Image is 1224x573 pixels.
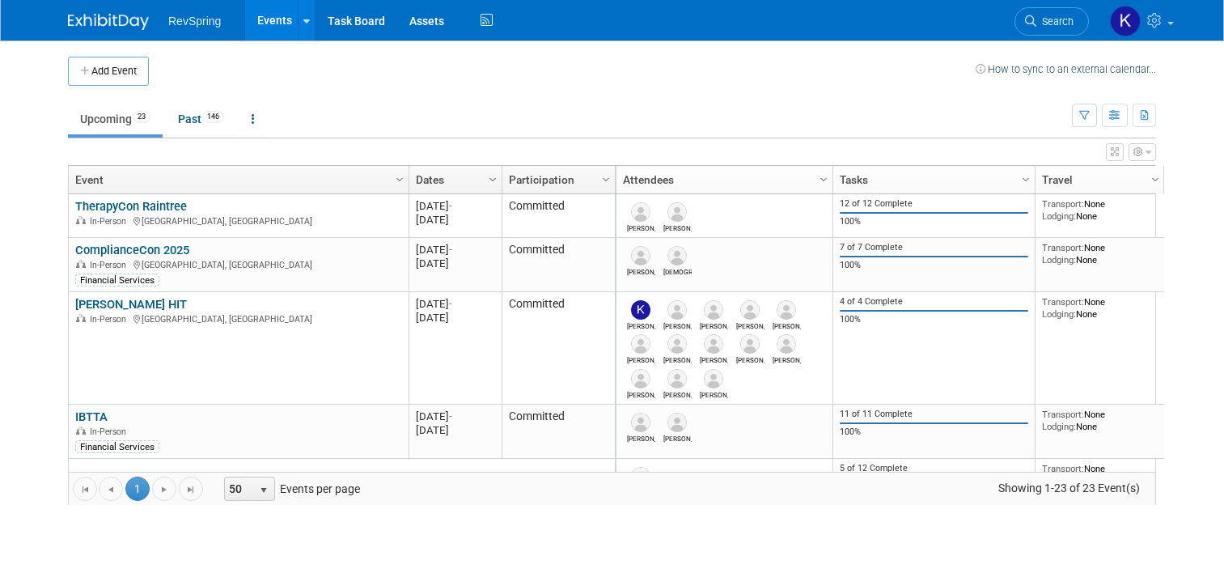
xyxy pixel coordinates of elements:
[840,463,1029,474] div: 5 of 12 Complete
[133,111,150,123] span: 23
[416,257,494,270] div: [DATE]
[631,300,650,320] img: Kate Leitao
[667,413,687,432] img: Chris Cochran
[777,334,796,354] img: Patrick Kimpler
[777,300,796,320] img: Scott Cyliax
[631,369,650,388] img: Elizabeth Vanschoyck
[663,320,692,330] div: Nicole Rogas
[75,243,189,257] a: ComplianceCon 2025
[168,15,221,28] span: RevSpring
[99,477,123,501] a: Go to the previous page
[104,483,117,496] span: Go to the previous page
[1042,308,1076,320] span: Lodging:
[485,166,502,190] a: Column Settings
[90,260,131,270] span: In-Person
[1014,7,1089,36] a: Search
[158,483,171,496] span: Go to the next page
[76,216,86,224] img: In-Person Event
[1042,421,1076,432] span: Lodging:
[393,173,406,186] span: Column Settings
[840,242,1029,253] div: 7 of 7 Complete
[840,314,1029,325] div: 100%
[667,300,687,320] img: Nicole Rogas
[1018,166,1036,190] a: Column Settings
[225,477,252,500] span: 50
[663,354,692,364] div: Jake Rahn
[815,166,833,190] a: Column Settings
[1042,254,1076,265] span: Lodging:
[598,166,616,190] a: Column Settings
[700,320,728,330] div: Nick Nunez
[627,320,655,330] div: Kate Leitao
[1042,409,1158,432] div: None None
[663,432,692,443] div: Chris Cochran
[449,298,452,310] span: -
[667,246,687,265] img: Crista Harwood
[1042,463,1084,474] span: Transport:
[840,409,1029,420] div: 11 of 11 Complete
[700,354,728,364] div: David McCullough
[416,423,494,437] div: [DATE]
[76,314,86,322] img: In-Person Event
[204,477,376,501] span: Events per page
[1042,210,1076,222] span: Lodging:
[1042,463,1158,486] div: None None
[152,477,176,501] a: Go to the next page
[502,405,615,459] td: Committed
[631,202,650,222] img: Ryan Boyens
[627,222,655,232] div: Ryan Boyens
[416,166,491,193] a: Dates
[627,354,655,364] div: James (Jim) Hosty
[449,244,452,256] span: -
[68,104,163,134] a: Upcoming23
[840,198,1029,210] div: 12 of 12 Complete
[667,369,687,388] img: Jamie Westby
[1042,242,1084,253] span: Transport:
[75,166,398,193] a: Event
[840,260,1029,271] div: 100%
[75,199,187,214] a: TherapyCon Raintree
[976,63,1156,75] a: How to sync to an external calendar...
[166,104,236,134] a: Past146
[627,388,655,399] div: Elizabeth Vanschoyck
[90,216,131,227] span: In-Person
[90,427,131,437] span: In-Person
[502,238,615,292] td: Committed
[1042,166,1154,193] a: Travel
[75,312,401,325] div: [GEOGRAPHIC_DATA], [GEOGRAPHIC_DATA]
[663,222,692,232] div: David Bien
[90,314,131,325] span: In-Person
[700,388,728,399] div: Jeff Buschow
[1042,409,1084,420] span: Transport:
[125,477,150,501] span: 1
[73,477,97,501] a: Go to the first page
[75,297,187,312] a: [PERSON_NAME] HIT
[502,292,615,405] td: Committed
[704,300,723,320] img: Nick Nunez
[68,14,149,30] img: ExhibitDay
[740,334,760,354] img: Chad Zingler
[631,246,650,265] img: Bob Duggan
[667,202,687,222] img: David Bien
[984,477,1155,499] span: Showing 1-23 of 23 Event(s)
[502,459,615,503] td: Committed
[449,200,452,212] span: -
[68,57,149,86] button: Add Event
[773,320,801,330] div: Scott Cyliax
[76,427,86,435] img: In-Person Event
[627,432,655,443] div: Jeff Borja
[840,296,1029,308] div: 4 of 4 Complete
[631,413,650,432] img: Jeff Borja
[631,334,650,354] img: James (Jim) Hosty
[179,477,203,501] a: Go to the last page
[75,274,159,286] div: Financial Services
[257,484,270,497] span: select
[76,260,86,268] img: In-Person Event
[416,199,494,213] div: [DATE]
[1019,173,1032,186] span: Column Settings
[75,214,401,227] div: [GEOGRAPHIC_DATA], [GEOGRAPHIC_DATA]
[416,243,494,257] div: [DATE]
[184,483,197,496] span: Go to the last page
[1042,296,1158,320] div: None None
[78,483,91,496] span: Go to the first page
